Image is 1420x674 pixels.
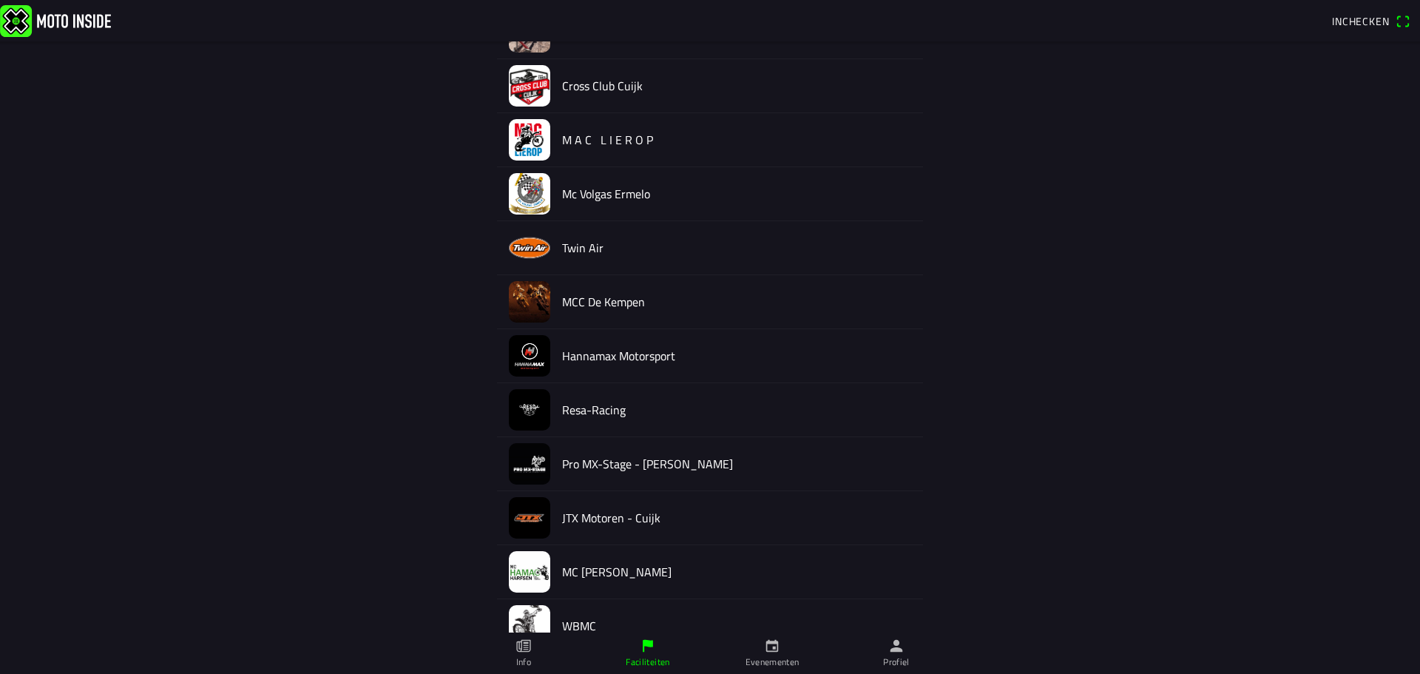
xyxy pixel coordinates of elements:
[745,656,799,669] ion-label: Evenementen
[509,443,550,485] img: Y0wr17Rkyc36RY2Ajib95OmGhR4SkejghX2jDRNS.jpeg
[1325,8,1417,33] a: Incheckenqr scanner
[562,133,911,147] h2: M A C L I E R O P
[509,65,550,107] img: vKiD6aWk1KGCV7kxOazT7ShHwSDtaq6zenDXxJPe.jpeg
[509,281,550,323] img: 1Ywph0tl9bockamjdFN6UysBxvF9j4zi1qic2Fif.jpeg
[509,119,550,161] img: sCleOuLcZu0uXzcCJj7MbjlmDPuiK8LwTvsfTPE1.png
[562,349,911,363] h2: Hannamax Motorsport
[562,457,911,471] h2: Pro MX-Stage - [PERSON_NAME]
[562,619,911,633] h2: WBMC
[562,403,911,417] h2: Resa-Racing
[562,295,911,309] h2: MCC De Kempen
[562,79,911,93] h2: Cross Club Cuijk
[515,638,532,654] ion-icon: paper
[509,173,550,215] img: fZaLbSkDvnr1C4GUSZfQfuKvSpE6MliCMoEx3pMa.jpg
[562,511,911,525] h2: JTX Motoren - Cuijk
[516,656,531,669] ion-label: Info
[764,638,780,654] ion-icon: calendar
[509,227,550,269] img: NfW0nHITyqKAzdTnw5f60d4xrRiuM2tsSi92Ny8Z.png
[509,389,550,431] img: D4DJWifPeSDnWRuJ6nwla8x1RNZQtK6YbsbQEeOk.jpeg
[509,497,550,539] img: a4K20aEps9A1MEftKWu8fO91IROhzgN3KKMuxDmA.jpeg
[883,656,910,669] ion-label: Profiel
[1332,13,1390,29] span: Inchecken
[509,605,550,647] img: NGAnhzcUVlB6jLzcd6Cq2hn2pQUGgCUq4vVCgIx8.jpeg
[888,638,905,654] ion-icon: person
[509,551,550,593] img: EFAsprc4nUPTL9wcDXFa50LSusP3PywnORXcCzHh.jpeg
[562,565,911,579] h2: MC [PERSON_NAME]
[640,638,656,654] ion-icon: flag
[509,335,550,377] img: FW8eABScHZLgmZ5ih7z5M8OJBg3SvBvjHjvYoovp.jpeg
[626,656,669,669] ion-label: Faciliteiten
[562,241,911,255] h2: Twin Air
[562,187,911,201] h2: Mc Volgas Ermelo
